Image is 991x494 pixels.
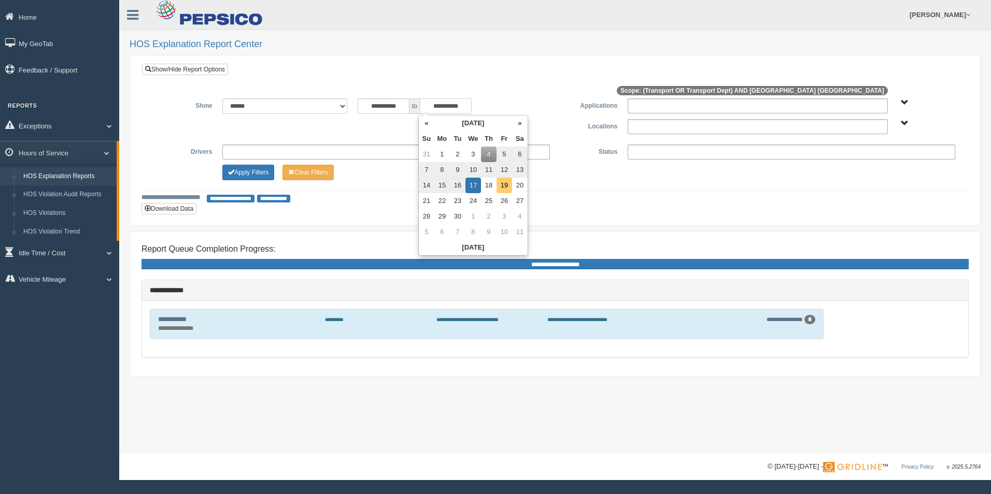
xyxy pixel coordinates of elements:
th: Fr [497,131,512,147]
td: 23 [450,193,465,209]
span: v. 2025.5.2764 [947,464,981,470]
label: Drivers [150,144,217,157]
span: Scope: (Transport OR Transport Dept) AND [GEOGRAPHIC_DATA] [GEOGRAPHIC_DATA] [617,86,888,95]
td: 27 [512,193,528,209]
th: We [465,131,481,147]
a: HOS Violation Trend [19,223,117,241]
td: 9 [450,162,465,178]
h4: Report Queue Completion Progress: [141,244,969,254]
td: 2 [481,209,497,224]
td: 16 [450,178,465,193]
td: 4 [481,147,497,162]
td: 12 [497,162,512,178]
td: 28 [419,209,434,224]
td: 9 [481,224,497,240]
th: Tu [450,131,465,147]
td: 2 [450,147,465,162]
td: 3 [497,209,512,224]
th: « [419,115,434,131]
th: » [512,115,528,131]
th: [DATE] [434,115,512,131]
h2: HOS Explanation Report Center [130,39,981,50]
td: 4 [512,209,528,224]
label: Show [150,98,217,111]
td: 1 [434,147,450,162]
td: 14 [419,178,434,193]
td: 24 [465,193,481,209]
button: Change Filter Options [222,165,274,180]
td: 3 [465,147,481,162]
td: 15 [434,178,450,193]
td: 6 [434,224,450,240]
span: to [409,98,420,114]
td: 22 [434,193,450,209]
td: 19 [497,178,512,193]
td: 6 [512,147,528,162]
a: HOS Explanation Reports [19,167,117,186]
label: Locations [555,119,622,132]
td: 30 [450,209,465,224]
td: 10 [497,224,512,240]
th: Sa [512,131,528,147]
div: © [DATE]-[DATE] - ™ [768,461,981,472]
td: 29 [434,209,450,224]
td: 7 [450,224,465,240]
td: 5 [497,147,512,162]
th: Su [419,131,434,147]
td: 13 [512,162,528,178]
a: Privacy Policy [901,464,933,470]
img: Gridline [823,462,882,472]
td: 11 [481,162,497,178]
button: Change Filter Options [282,165,334,180]
td: 18 [481,178,497,193]
td: 11 [512,224,528,240]
td: 8 [465,224,481,240]
label: Status [555,144,622,157]
td: 1 [465,209,481,224]
td: 8 [434,162,450,178]
td: 7 [419,162,434,178]
a: HOS Violation Audit Reports [19,185,117,204]
td: 21 [419,193,434,209]
th: Mo [434,131,450,147]
td: 17 [465,178,481,193]
td: 5 [419,224,434,240]
td: 25 [481,193,497,209]
label: Applications [555,98,622,111]
a: HOS Violations [19,204,117,223]
th: Th [481,131,497,147]
td: 26 [497,193,512,209]
td: 31 [419,147,434,162]
button: Download Data [141,203,196,214]
td: 10 [465,162,481,178]
td: 20 [512,178,528,193]
a: Show/Hide Report Options [142,64,228,75]
th: [DATE] [419,240,528,255]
